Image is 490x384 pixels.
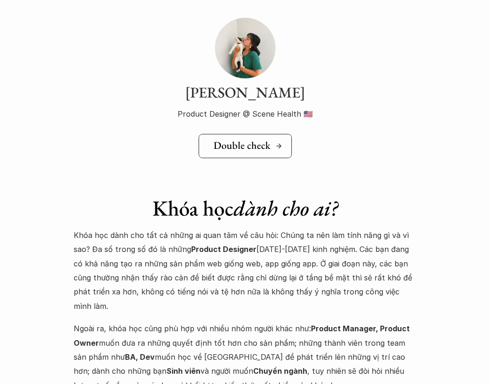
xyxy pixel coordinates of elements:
strong: Chuyển ngành [253,366,307,376]
strong: Sinh viên [166,366,200,376]
a: Double check [199,134,292,158]
p: Khóa học dành cho tất cả những ai quan tâm về câu hỏi: Chúng ta nên làm tính năng gì và vì sao? Đ... [74,228,417,313]
h3: [PERSON_NAME] [88,83,403,103]
h1: Khóa học [74,195,417,221]
em: dành cho ai? [234,194,338,222]
strong: Product Manager, Product Owner [74,324,412,347]
strong: BA, Dev [125,352,155,362]
h5: Double check [214,140,270,152]
strong: Product Designer [191,244,256,254]
p: Product Designer @ Scene Health 🇺🇸 [88,107,403,121]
